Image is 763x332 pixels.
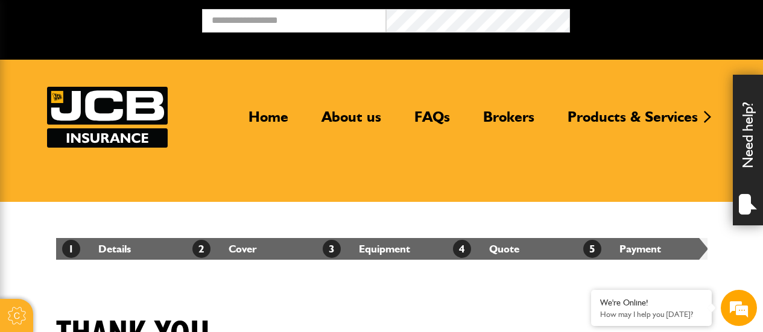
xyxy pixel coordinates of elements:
[583,240,601,258] span: 5
[577,238,708,260] li: Payment
[47,87,168,148] img: JCB Insurance Services logo
[47,87,168,148] a: JCB Insurance Services
[453,240,471,258] span: 4
[239,108,297,136] a: Home
[62,240,80,258] span: 1
[323,242,410,255] a: 3Equipment
[600,310,703,319] p: How may I help you today?
[192,240,211,258] span: 2
[559,108,707,136] a: Products & Services
[600,298,703,308] div: We're Online!
[323,240,341,258] span: 3
[192,242,257,255] a: 2Cover
[570,9,754,28] button: Broker Login
[733,75,763,225] div: Need help?
[62,242,131,255] a: 1Details
[312,108,390,136] a: About us
[405,108,459,136] a: FAQs
[453,242,519,255] a: 4Quote
[474,108,543,136] a: Brokers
